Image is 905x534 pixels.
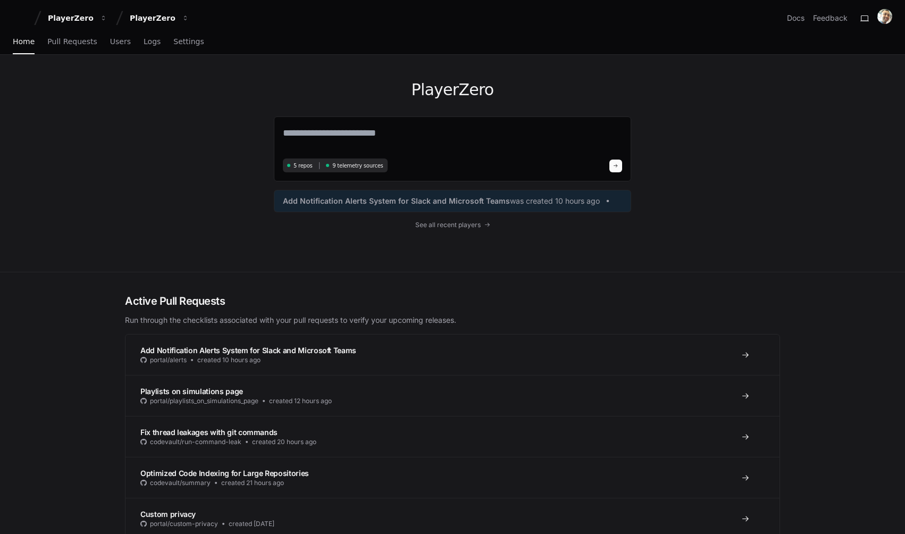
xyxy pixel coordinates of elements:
span: portal/custom-privacy [150,520,218,528]
span: Home [13,38,35,45]
h2: Active Pull Requests [125,294,780,308]
span: created 21 hours ago [221,479,284,487]
div: PlayerZero [48,13,94,23]
a: Pull Requests [47,30,97,54]
a: Home [13,30,35,54]
a: Playlists on simulations pageportal/playlists_on_simulations_pagecreated 12 hours ago [125,375,780,416]
span: Playlists on simulations page [140,387,243,396]
p: Run through the checklists associated with your pull requests to verify your upcoming releases. [125,315,780,326]
span: Custom privacy [140,510,196,519]
span: Add Notification Alerts System for Slack and Microsoft Teams [283,196,510,206]
span: Fix thread leakages with git commands [140,428,278,437]
span: codevault/summary [150,479,211,487]
a: See all recent players [274,221,631,229]
img: avatar [877,9,892,24]
a: Users [110,30,131,54]
span: Logs [144,38,161,45]
div: PlayerZero [130,13,175,23]
button: Feedback [813,13,848,23]
span: portal/alerts [150,356,187,364]
span: was created 10 hours ago [510,196,600,206]
span: created 10 hours ago [197,356,261,364]
span: portal/playlists_on_simulations_page [150,397,258,405]
span: See all recent players [415,221,481,229]
span: Users [110,38,131,45]
a: Logs [144,30,161,54]
a: Fix thread leakages with git commandscodevault/run-command-leakcreated 20 hours ago [125,416,780,457]
span: codevault/run-command-leak [150,438,241,446]
button: PlayerZero [44,9,112,28]
a: Add Notification Alerts System for Slack and Microsoft Teamswas created 10 hours ago [283,196,622,206]
span: created 20 hours ago [252,438,316,446]
span: Optimized Code Indexing for Large Repositories [140,469,309,478]
span: Settings [173,38,204,45]
button: PlayerZero [125,9,194,28]
span: Add Notification Alerts System for Slack and Microsoft Teams [140,346,356,355]
span: created 12 hours ago [269,397,332,405]
span: Pull Requests [47,38,97,45]
span: 9 telemetry sources [332,162,383,170]
a: Add Notification Alerts System for Slack and Microsoft Teamsportal/alertscreated 10 hours ago [125,335,780,375]
h1: PlayerZero [274,80,631,99]
span: 5 repos [294,162,313,170]
a: Optimized Code Indexing for Large Repositoriescodevault/summarycreated 21 hours ago [125,457,780,498]
a: Docs [787,13,805,23]
span: created [DATE] [229,520,274,528]
a: Settings [173,30,204,54]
